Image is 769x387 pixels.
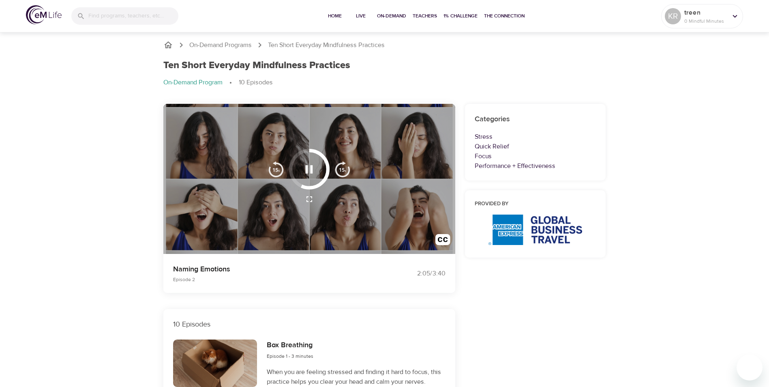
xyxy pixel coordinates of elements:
h6: Provided by [475,200,596,209]
nav: breadcrumb [163,78,606,88]
h6: Box Breathing [267,340,313,351]
span: Teachers [413,12,437,20]
h6: Categories [475,114,596,125]
p: 0 Mindful Minutes [684,17,727,25]
p: Ten Short Everyday Mindfulness Practices [268,41,385,50]
span: Live [351,12,371,20]
p: 10 Episodes [239,78,273,87]
p: Performance + Effectiveness [475,161,596,171]
p: When you are feeling stressed and finding it hard to focus, this practice helps you clear your he... [267,367,445,387]
p: On-Demand Program [163,78,223,87]
h1: Ten Short Everyday Mindfulness Practices [163,60,350,71]
nav: breadcrumb [163,40,606,50]
p: 10 Episodes [173,319,446,330]
img: 15s_next.svg [334,161,351,177]
input: Find programs, teachers, etc... [88,7,178,25]
span: Episode 1 - 3 minutes [267,353,313,359]
img: logo [26,5,62,24]
p: Quick Relief [475,142,596,151]
button: Transcript/Closed Captions (c) [431,229,455,254]
p: treen [684,8,727,17]
div: KR [665,8,681,24]
span: On-Demand [377,12,406,20]
a: On-Demand Programs [189,41,252,50]
p: Naming Emotions [173,264,375,275]
span: Home [325,12,345,20]
div: 2:05 / 3:40 [385,269,446,278]
img: open_caption.svg [435,234,450,249]
img: 15s_prev.svg [268,161,284,177]
p: Episode 2 [173,276,375,283]
span: The Connection [484,12,525,20]
p: Focus [475,151,596,161]
img: AmEx%20GBT%20logo.png [488,215,582,245]
iframe: Button to launch messaging window [737,355,763,381]
span: 1% Challenge [443,12,478,20]
p: Stress [475,132,596,142]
